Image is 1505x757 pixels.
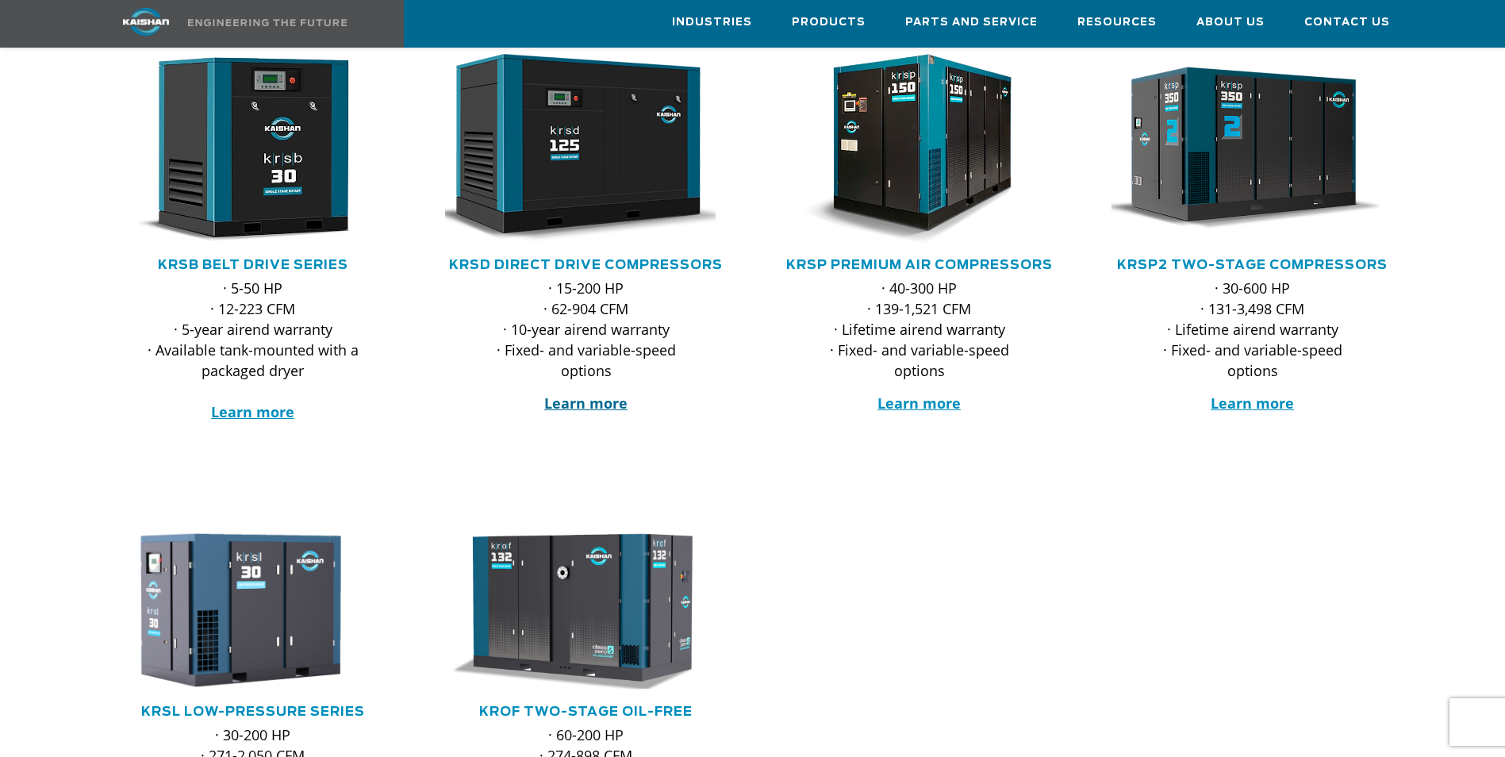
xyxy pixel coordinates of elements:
img: krsb30 [100,54,382,244]
span: Parts and Service [905,13,1038,32]
a: Resources [1077,1,1157,44]
div: krsb30 [112,54,394,244]
p: · 30-600 HP · 131-3,498 CFM · Lifetime airend warranty · Fixed- and variable-speed options [1143,278,1362,381]
a: KRSD Direct Drive Compressors [449,259,723,271]
div: krsl30 [112,529,394,691]
a: KRSP2 Two-Stage Compressors [1117,259,1388,271]
a: Products [792,1,866,44]
img: krsl30 [100,529,382,691]
div: krof132 [445,529,728,691]
a: KROF TWO-STAGE OIL-FREE [479,705,693,718]
span: Products [792,13,866,32]
p: · 5-50 HP · 12-223 CFM · 5-year airend warranty · Available tank-mounted with a packaged dryer [144,278,363,422]
a: KRSB Belt Drive Series [158,259,348,271]
span: Contact Us [1304,13,1390,32]
div: krsp350 [1111,54,1394,244]
a: Learn more [1211,394,1294,413]
a: Industries [672,1,752,44]
a: KRSP Premium Air Compressors [786,259,1053,271]
p: · 40-300 HP · 139-1,521 CFM · Lifetime airend warranty · Fixed- and variable-speed options [810,278,1029,381]
img: krsd125 [433,54,716,244]
a: Parts and Service [905,1,1038,44]
a: Contact Us [1304,1,1390,44]
span: Industries [672,13,752,32]
img: krsp350 [1100,54,1382,244]
img: krof132 [433,529,716,691]
a: Learn more [544,394,628,413]
img: Engineering the future [188,19,347,26]
div: krsd125 [445,54,728,244]
span: Resources [1077,13,1157,32]
a: About Us [1196,1,1265,44]
img: krsp150 [766,54,1049,244]
a: KRSL Low-Pressure Series [141,705,365,718]
p: · 15-200 HP · 62-904 CFM · 10-year airend warranty · Fixed- and variable-speed options [477,278,696,381]
span: About Us [1196,13,1265,32]
div: krsp150 [778,54,1061,244]
a: Learn more [211,402,294,421]
a: Learn more [877,394,961,413]
img: kaishan logo [86,8,205,36]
